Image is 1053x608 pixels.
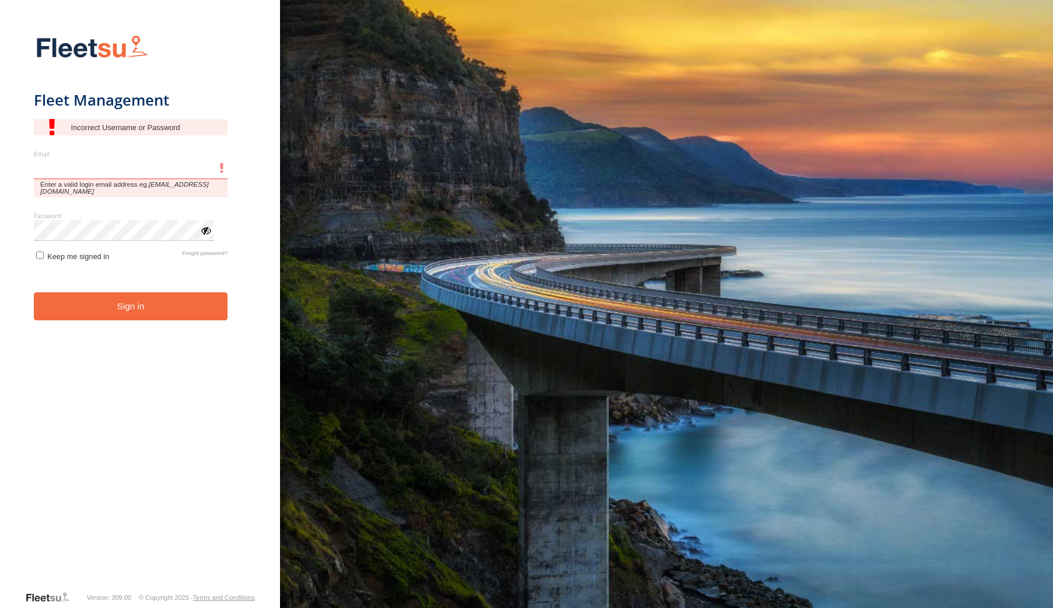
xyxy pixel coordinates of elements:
label: Email [34,149,228,158]
img: Fleetsu [34,33,151,62]
div: © Copyright 2025 - [139,594,255,601]
span: Enter a valid login email address eg. [34,179,228,197]
input: Keep me signed in [36,251,44,259]
em: [EMAIL_ADDRESS][DOMAIN_NAME] [40,181,209,195]
span: Keep me signed in [47,252,109,261]
a: Visit our Website [25,592,79,603]
a: Terms and Conditions [193,594,255,601]
button: Sign in [34,292,228,321]
h1: Fleet Management [34,90,228,110]
a: Forgot password? [183,250,228,261]
label: Password [34,211,228,220]
div: Version: 309.00 [87,594,131,601]
form: main [34,28,247,590]
div: ViewPassword [200,224,211,236]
